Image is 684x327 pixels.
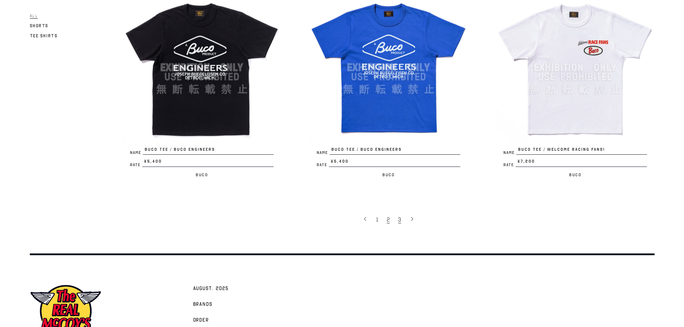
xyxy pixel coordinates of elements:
span: Name [130,151,143,155]
span: Rate [317,163,329,167]
span: 1 [376,216,378,223]
span: Name [317,151,330,155]
span: ¥5,400 [142,158,274,167]
a: AUGUST. 2025 [190,280,232,296]
span: Shorts [30,23,49,28]
p: Buco [310,170,467,179]
a: Tee Shirts [30,32,58,40]
span: Rate [130,163,142,167]
span: ¥5,400 [329,158,460,167]
a: Brands [190,296,217,312]
span: Name [503,151,516,155]
span: ¥7,200 [516,158,647,167]
span: Rate [503,163,516,167]
p: Buco [496,170,654,179]
a: All [30,11,38,20]
span: BUCO TEE / BUCO ENGINEERS [330,146,460,155]
a: Shorts [30,22,49,30]
span: BUCO TEE / WELCOME RACING FANS! [516,146,647,155]
span: Brands [193,301,213,308]
span: Order [193,317,209,324]
p: Buco [123,170,281,179]
span: 2 [387,216,390,223]
span: All [30,13,38,19]
a: 3 [395,212,406,227]
a: 1 [373,212,383,227]
span: Tee Shirts [30,33,58,38]
span: 3 [398,216,401,223]
span: AUGUST. 2025 [193,285,229,293]
span: BUCO TEE / BUCO ENGINEERS [143,146,274,155]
